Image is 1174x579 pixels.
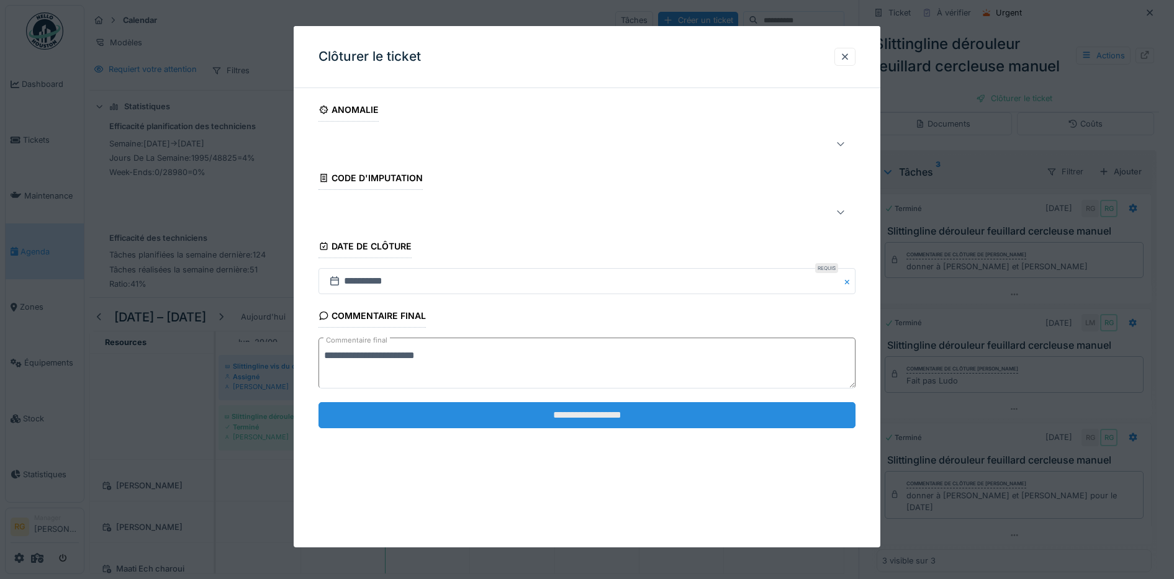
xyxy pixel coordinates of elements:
button: Close [842,268,856,294]
h3: Clôturer le ticket [318,49,421,65]
label: Commentaire final [323,333,390,348]
div: Commentaire final [318,307,427,328]
div: Anomalie [318,101,379,122]
div: Code d'imputation [318,169,423,190]
div: Requis [815,263,838,273]
div: Date de clôture [318,237,412,258]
